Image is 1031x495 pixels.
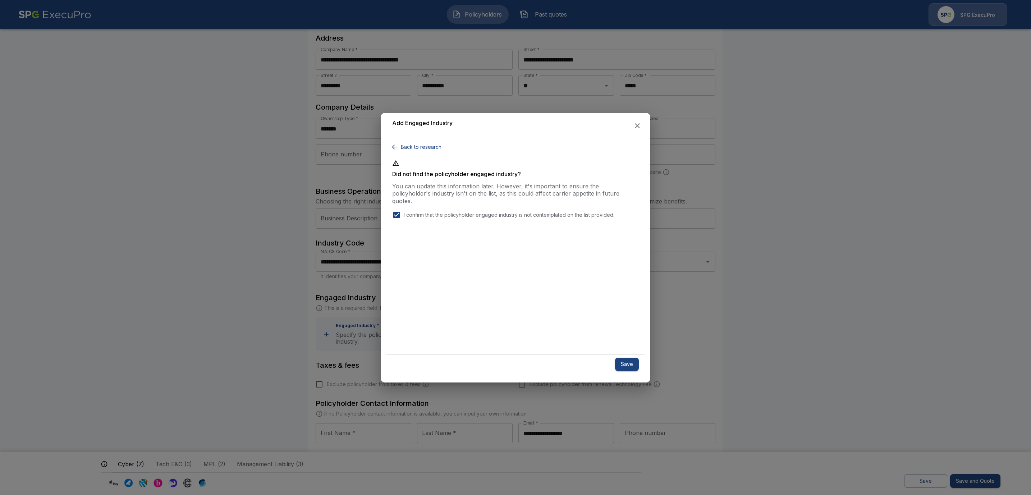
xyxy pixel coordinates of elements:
p: You can update this information later. However, it's important to ensure the policyholder's indus... [392,183,639,205]
p: I confirm that the policyholder engaged industry is not contemplated on the list provided. [404,211,614,219]
button: Back to research [392,141,444,154]
button: Save [615,358,639,371]
h6: Add Engaged Industry [392,119,453,128]
p: Did not find the policyholder engaged industry? [392,171,639,177]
